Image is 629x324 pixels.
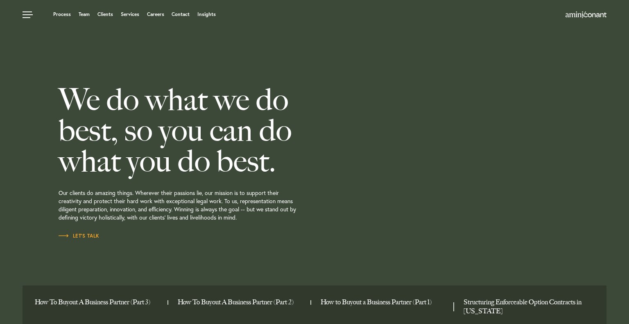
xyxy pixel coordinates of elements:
a: Team [79,12,90,17]
a: How To Buyout A Business Partner (Part 2) [178,298,304,307]
span: Let’s Talk [59,233,100,238]
a: Let’s Talk [59,232,100,240]
a: How to Buyout a Business Partner (Part 1) [321,298,447,307]
a: Structuring Enforceable Option Contracts in Texas [464,298,590,316]
p: Our clients do amazing things. Wherever their passions lie, our mission is to support their creat... [59,177,361,232]
a: Clients [97,12,113,17]
a: Contact [172,12,190,17]
a: Insights [197,12,216,17]
a: Careers [147,12,164,17]
a: Services [121,12,139,17]
h2: We do what we do best, so you can do what you do best. [59,84,361,177]
img: Amini & Conant [566,11,606,18]
a: How To Buyout A Business Partner (Part 3) [35,298,161,307]
a: Process [53,12,71,17]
